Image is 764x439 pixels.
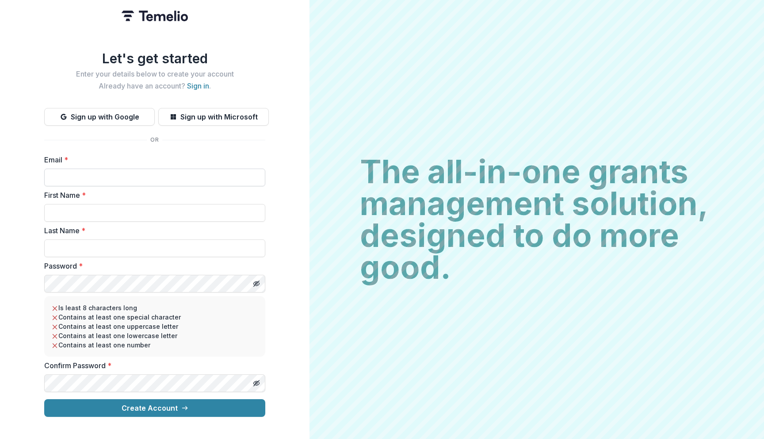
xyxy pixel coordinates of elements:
label: Password [44,261,260,271]
li: Is least 8 characters long [51,303,258,312]
button: Toggle password visibility [249,376,264,390]
button: Toggle password visibility [249,277,264,291]
img: Temelio [122,11,188,21]
h2: Already have an account? . [44,82,265,90]
li: Contains at least one lowercase letter [51,331,258,340]
li: Contains at least one uppercase letter [51,322,258,331]
label: Last Name [44,225,260,236]
h1: Let's get started [44,50,265,66]
li: Contains at least one special character [51,312,258,322]
label: First Name [44,190,260,200]
button: Create Account [44,399,265,417]
li: Contains at least one number [51,340,258,350]
button: Sign up with Microsoft [158,108,269,126]
label: Email [44,154,260,165]
button: Sign up with Google [44,108,155,126]
label: Confirm Password [44,360,260,371]
a: Sign in [187,81,209,90]
h2: Enter your details below to create your account [44,70,265,78]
